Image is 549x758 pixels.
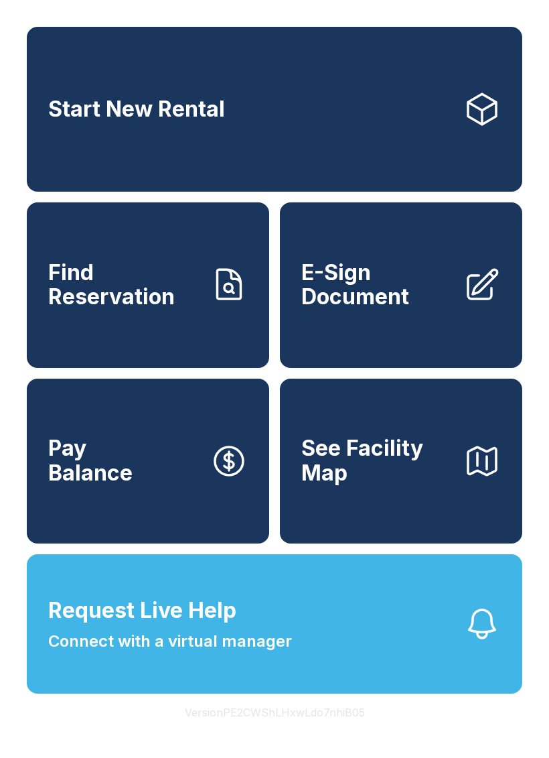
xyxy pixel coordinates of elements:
span: See Facility Map [301,436,453,485]
span: Connect with a virtual manager [48,629,292,653]
button: VersionPE2CWShLHxwLdo7nhiB05 [174,694,376,731]
span: Find Reservation [48,261,200,310]
a: Start New Rental [27,27,522,192]
span: Start New Rental [48,97,225,122]
span: Pay Balance [48,436,133,485]
a: E-Sign Document [280,202,522,367]
a: Find Reservation [27,202,269,367]
span: Request Live Help [48,594,236,627]
button: Request Live HelpConnect with a virtual manager [27,554,522,694]
button: See Facility Map [280,379,522,544]
a: PayBalance [27,379,269,544]
span: E-Sign Document [301,261,453,310]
